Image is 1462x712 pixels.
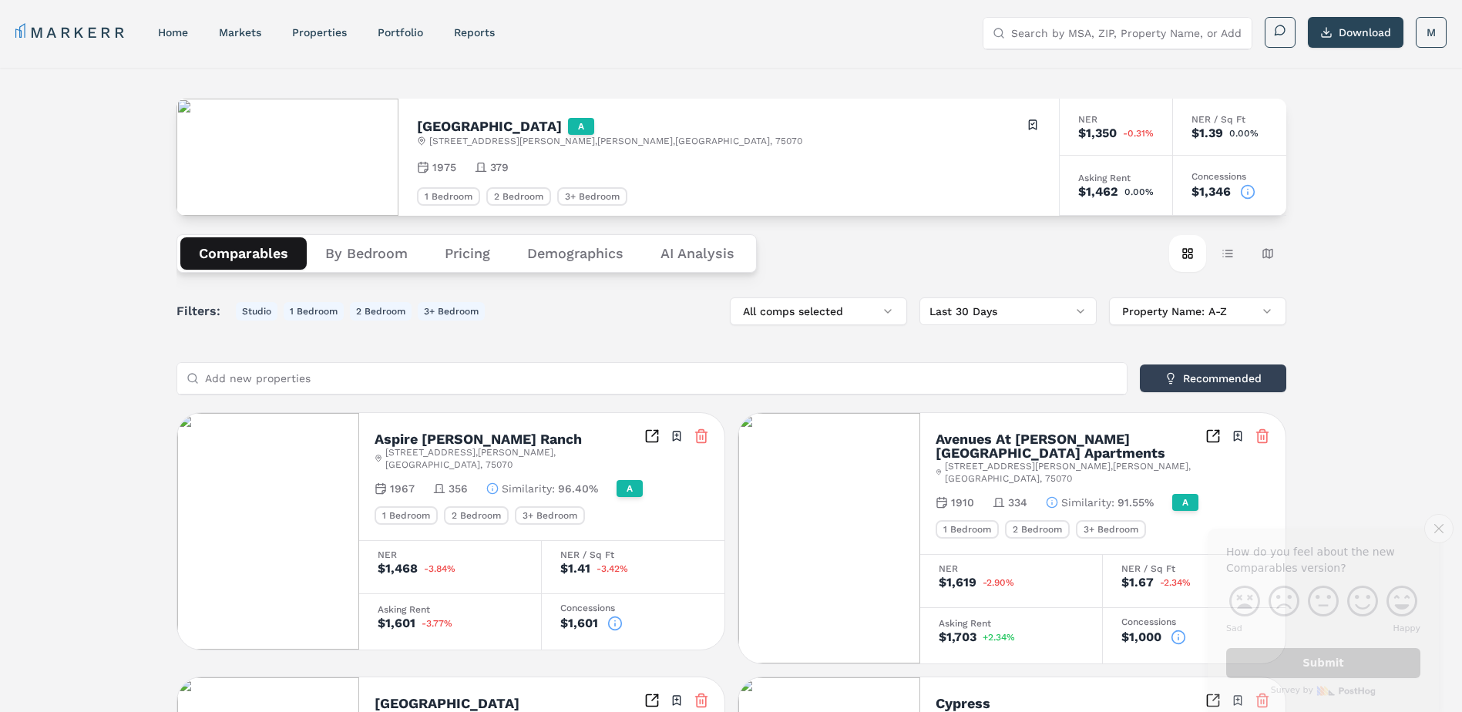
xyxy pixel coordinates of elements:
[176,302,230,321] span: Filters:
[375,697,519,710] h2: [GEOGRAPHIC_DATA]
[983,633,1015,642] span: +2.34%
[1205,693,1221,708] a: Inspect Comparables
[449,481,468,496] span: 356
[730,297,907,325] button: All comps selected
[1229,129,1259,138] span: 0.00%
[557,187,627,206] div: 3+ Bedroom
[15,22,127,43] a: MARKERR
[558,481,598,496] span: 96.40%
[378,617,415,630] div: $1,601
[939,619,1084,628] div: Asking Rent
[1121,617,1267,626] div: Concessions
[1109,297,1286,325] button: Property Name: A-Z
[1008,495,1027,510] span: 334
[939,564,1084,573] div: NER
[236,302,277,321] button: Studio
[1076,520,1146,539] div: 3+ Bedroom
[939,576,976,589] div: $1,619
[490,160,509,175] span: 379
[417,119,562,133] h2: [GEOGRAPHIC_DATA]
[1061,495,1114,510] span: Similarity :
[939,631,976,643] div: $1,703
[158,26,188,39] a: home
[945,460,1205,485] span: [STREET_ADDRESS][PERSON_NAME] , [PERSON_NAME] , [GEOGRAPHIC_DATA] , 75070
[936,697,990,710] h2: Cypress
[983,578,1014,587] span: -2.90%
[307,237,426,270] button: By Bedroom
[432,160,456,175] span: 1975
[385,446,644,471] span: [STREET_ADDRESS] , [PERSON_NAME] , [GEOGRAPHIC_DATA] , 75070
[617,480,643,497] div: A
[390,481,415,496] span: 1967
[1078,173,1154,183] div: Asking Rent
[1078,186,1118,198] div: $1,462
[180,237,307,270] button: Comparables
[597,564,628,573] span: -3.42%
[560,603,706,613] div: Concessions
[560,550,706,559] div: NER / Sq Ft
[378,26,423,39] a: Portfolio
[417,187,480,206] div: 1 Bedroom
[418,302,485,321] button: 3+ Bedroom
[1416,17,1447,48] button: M
[936,432,1205,460] h2: Avenues At [PERSON_NAME][GEOGRAPHIC_DATA] Apartments
[1191,186,1231,198] div: $1,346
[378,550,523,559] div: NER
[1078,115,1154,124] div: NER
[219,26,261,39] a: markets
[1124,187,1154,196] span: 0.00%
[1427,25,1436,40] span: M
[560,563,590,575] div: $1.41
[1011,18,1242,49] input: Search by MSA, ZIP, Property Name, or Address
[1121,576,1154,589] div: $1.67
[644,693,660,708] a: Inspect Comparables
[375,506,438,525] div: 1 Bedroom
[454,26,495,39] a: reports
[951,495,974,510] span: 1910
[1005,520,1070,539] div: 2 Bedroom
[1172,494,1198,511] div: A
[1160,578,1191,587] span: -2.34%
[486,187,551,206] div: 2 Bedroom
[515,506,585,525] div: 3+ Bedroom
[502,481,555,496] span: Similarity :
[378,605,523,614] div: Asking Rent
[644,428,660,444] a: Inspect Comparables
[422,619,452,628] span: -3.77%
[350,302,412,321] button: 2 Bedroom
[205,363,1118,394] input: Add new properties
[1121,564,1267,573] div: NER / Sq Ft
[1140,364,1286,392] button: Recommended
[292,26,347,39] a: properties
[1123,129,1154,138] span: -0.31%
[936,520,999,539] div: 1 Bedroom
[560,617,598,630] div: $1,601
[1191,115,1268,124] div: NER / Sq Ft
[509,237,642,270] button: Demographics
[1121,631,1161,643] div: $1,000
[378,563,418,575] div: $1,468
[375,432,582,446] h2: Aspire [PERSON_NAME] Ranch
[1191,127,1223,139] div: $1.39
[426,237,509,270] button: Pricing
[429,135,802,147] span: [STREET_ADDRESS][PERSON_NAME] , [PERSON_NAME] , [GEOGRAPHIC_DATA] , 75070
[1078,127,1117,139] div: $1,350
[1205,428,1221,444] a: Inspect Comparables
[1191,172,1268,181] div: Concessions
[642,237,753,270] button: AI Analysis
[444,506,509,525] div: 2 Bedroom
[1118,495,1154,510] span: 91.55%
[1308,17,1403,48] button: Download
[568,118,594,135] div: A
[424,564,455,573] span: -3.84%
[284,302,344,321] button: 1 Bedroom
